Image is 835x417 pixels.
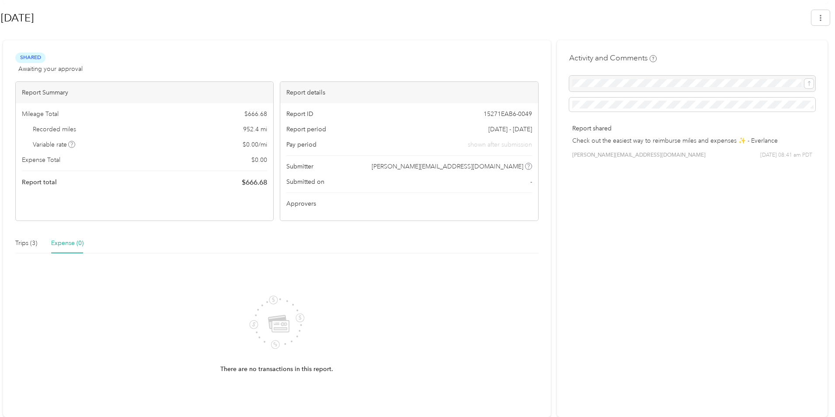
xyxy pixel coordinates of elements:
[488,125,532,134] span: [DATE] - [DATE]
[18,64,83,74] span: Awaiting your approval
[16,82,273,103] div: Report Summary
[244,109,267,119] span: $ 666.68
[243,140,267,149] span: $ 0.00 / mi
[530,177,532,186] span: -
[286,109,313,119] span: Report ID
[22,178,57,187] span: Report total
[468,140,532,149] span: shown after submission
[372,162,523,171] span: [PERSON_NAME][EMAIL_ADDRESS][DOMAIN_NAME]
[760,151,812,159] span: [DATE] 08:41 am PDT
[286,140,317,149] span: Pay period
[242,177,267,188] span: $ 666.68
[33,140,76,149] span: Variable rate
[15,238,37,248] div: Trips (3)
[569,53,657,63] h4: Activity and Comments
[286,177,324,186] span: Submitted on
[33,125,76,134] span: Recorded miles
[572,136,812,145] p: Check out the easiest way to reimburse miles and expenses ✨ - Everlance
[220,364,333,374] p: There are no transactions in this report.
[1,7,805,28] h1: Aug 2025
[51,238,83,248] div: Expense (0)
[484,109,532,119] span: 15271EAB6-0049
[286,125,326,134] span: Report period
[572,124,812,133] p: Report shared
[22,155,60,165] span: Expense Total
[251,155,267,165] span: $ 0.00
[572,151,706,159] span: [PERSON_NAME][EMAIL_ADDRESS][DOMAIN_NAME]
[243,125,267,134] span: 952.4 mi
[22,109,59,119] span: Mileage Total
[15,53,45,63] span: Shared
[286,199,316,208] span: Approvers
[286,162,313,171] span: Submitter
[280,82,538,103] div: Report details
